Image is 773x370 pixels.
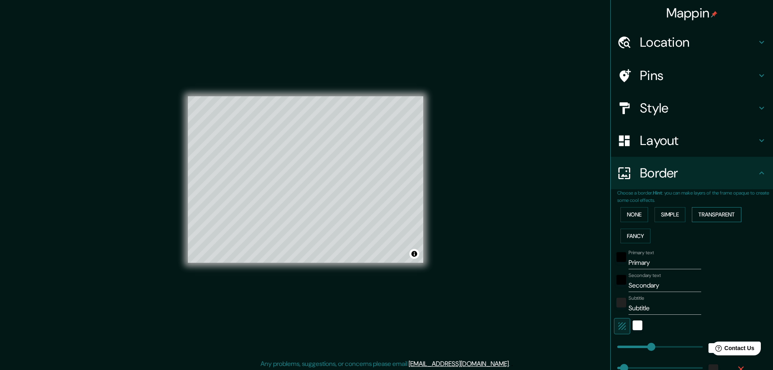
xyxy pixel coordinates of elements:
[640,34,757,50] h4: Location
[692,207,741,222] button: Transparent
[611,26,773,58] div: Location
[629,295,644,302] label: Subtitle
[640,67,757,84] h4: Pins
[261,359,510,369] p: Any problems, suggestions, or concerns please email .
[617,189,773,204] p: Choose a border. : you can make layers of the frame opaque to create some cool effects.
[629,249,654,256] label: Primary text
[611,157,773,189] div: Border
[711,11,717,17] img: pin-icon.png
[640,165,757,181] h4: Border
[640,100,757,116] h4: Style
[633,320,642,330] button: white
[616,252,626,262] button: black
[701,338,764,361] iframe: Help widget launcher
[620,207,648,222] button: None
[611,59,773,92] div: Pins
[611,92,773,124] div: Style
[409,249,419,259] button: Toggle attribution
[511,359,513,369] div: .
[629,272,661,279] label: Secondary text
[616,298,626,307] button: color-222222
[409,359,509,368] a: [EMAIL_ADDRESS][DOMAIN_NAME]
[616,275,626,285] button: black
[510,359,511,369] div: .
[666,5,718,21] h4: Mappin
[655,207,685,222] button: Simple
[620,229,650,244] button: Fancy
[640,132,757,149] h4: Layout
[653,190,662,196] b: Hint
[611,124,773,157] div: Layout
